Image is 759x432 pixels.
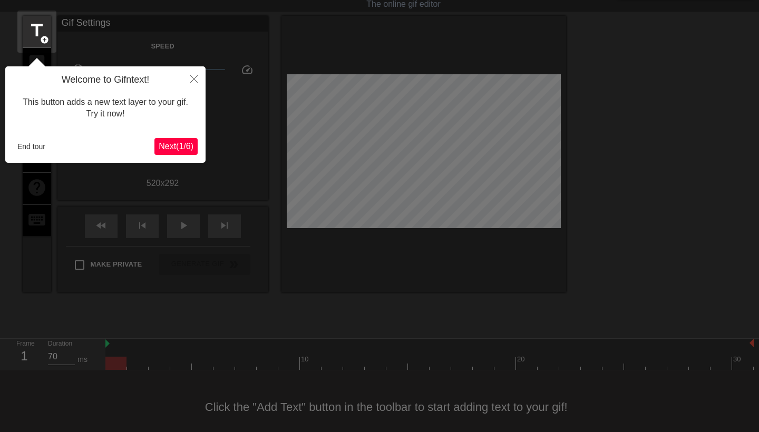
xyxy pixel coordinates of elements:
div: This button adds a new text layer to your gif. Try it now! [13,86,198,131]
button: Next [154,138,198,155]
span: Next ( 1 / 6 ) [159,142,193,151]
h4: Welcome to Gifntext! [13,74,198,86]
button: Close [182,66,206,91]
button: End tour [13,139,50,154]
